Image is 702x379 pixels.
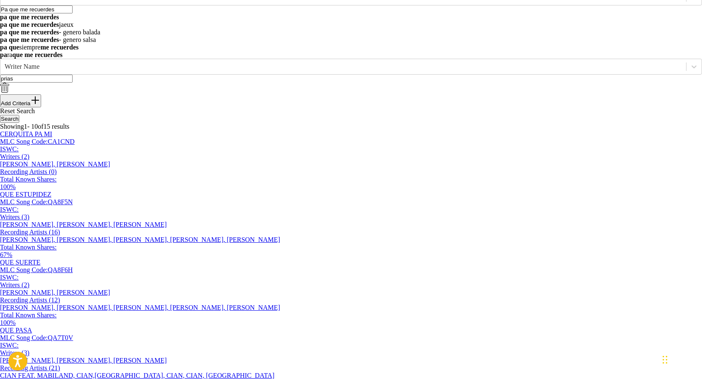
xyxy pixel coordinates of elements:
strong: que [9,13,19,21]
strong: recuerdes [31,29,59,36]
span: - genero salsa [59,36,96,43]
div: Drag [663,347,668,372]
strong: me [40,44,49,51]
strong: que [9,29,19,36]
strong: me [21,36,29,43]
div: Writer Name [5,63,682,70]
iframe: Chat Widget [660,339,702,379]
strong: que [9,44,19,51]
strong: recuerdes [31,21,59,28]
strong: me [24,51,33,58]
strong: me [21,21,29,28]
strong: recuerdes [51,44,78,51]
strong: que [9,36,19,43]
strong: me [21,13,29,21]
span: QA8F6H [48,266,73,273]
span: siempre [19,44,41,51]
span: QA7T0V [48,334,73,341]
span: ra [7,51,12,58]
strong: recuerdes [31,13,59,21]
span: - genero balada [59,29,101,36]
img: 9d2ae6d4665cec9f34b9.svg [30,95,40,105]
strong: que [9,21,19,28]
span: CA1CND [48,138,75,145]
strong: recuerdes [35,51,63,58]
span: jaeux [59,21,74,28]
strong: que [12,51,23,58]
span: QA8F5N [48,198,73,205]
strong: recuerdes [31,36,59,43]
strong: me [21,29,29,36]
